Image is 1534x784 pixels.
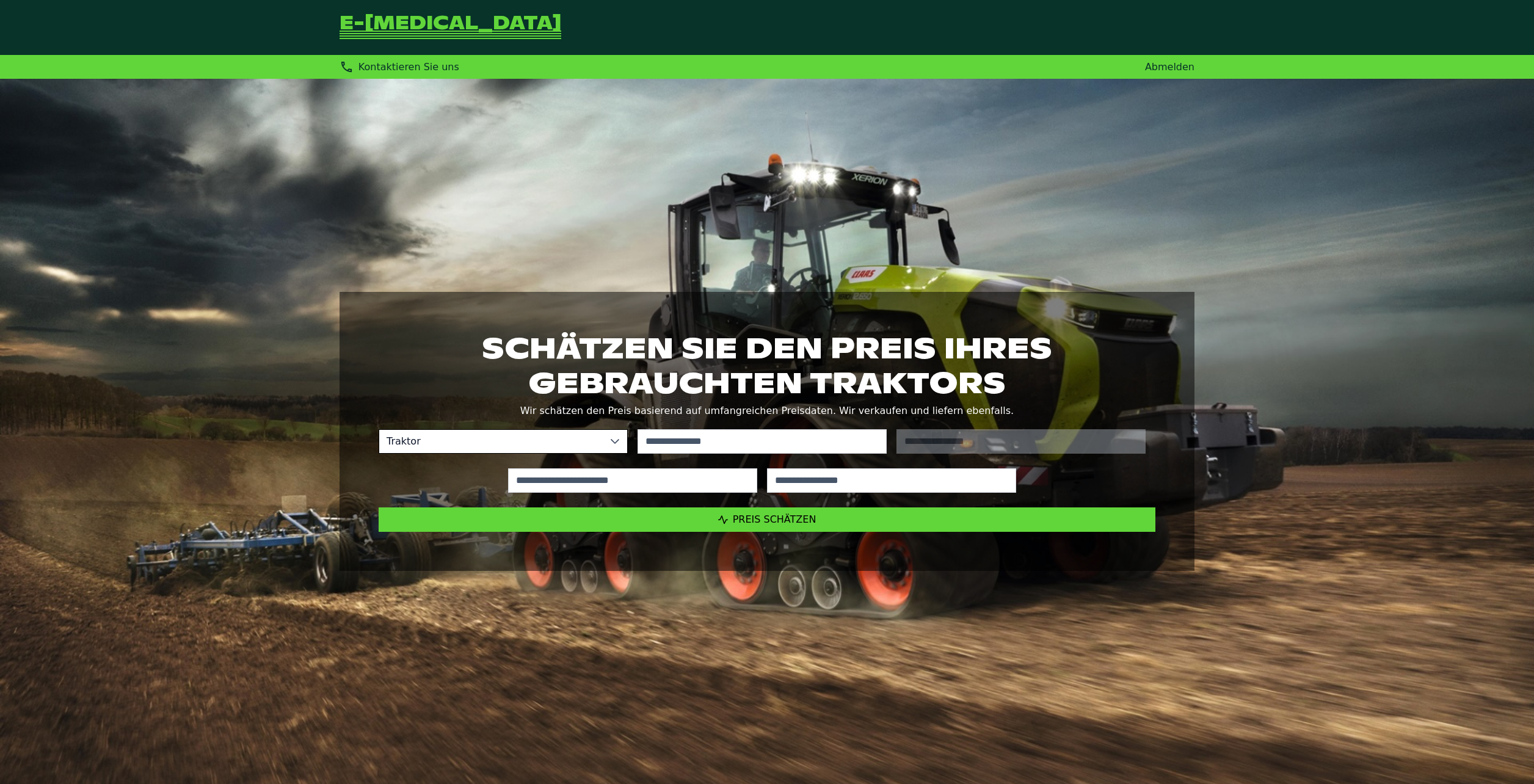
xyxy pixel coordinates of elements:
span: Preis schätzen [733,514,816,525]
a: Zurück zur Startseite [340,15,561,40]
button: Preis schätzen [379,507,1155,532]
div: Kontaktieren Sie uns [340,60,459,74]
span: Kontaktieren Sie uns [358,61,459,73]
span: Traktor [379,430,603,453]
a: Abmelden [1145,61,1194,73]
p: Wir schätzen den Preis basierend auf umfangreichen Preisdaten. Wir verkaufen und liefern ebenfalls. [379,402,1155,419]
h1: Schätzen Sie den Preis Ihres gebrauchten Traktors [379,331,1155,399]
